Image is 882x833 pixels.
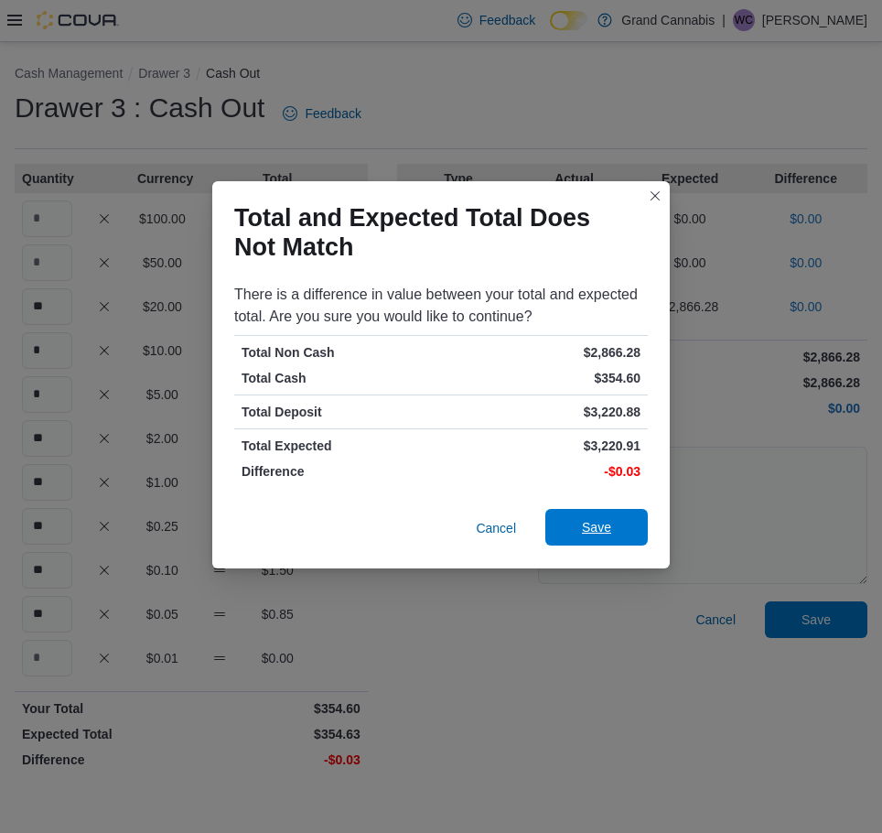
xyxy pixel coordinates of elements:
p: $2,866.28 [445,343,640,362]
button: Save [545,509,648,546]
button: Cancel [468,510,523,546]
p: Total Expected [242,437,437,455]
p: Total Cash [242,369,437,387]
p: $3,220.88 [445,403,640,421]
span: Save [582,518,611,536]
div: There is a difference in value between your total and expected total. Are you sure you would like... [234,284,648,328]
button: Closes this modal window [644,185,666,207]
p: $354.60 [445,369,640,387]
p: Total Deposit [242,403,437,421]
p: Difference [242,462,437,481]
p: -$0.03 [445,462,640,481]
p: Total Non Cash [242,343,437,362]
h1: Total and Expected Total Does Not Match [234,203,633,262]
span: Cancel [476,519,516,537]
p: $3,220.91 [445,437,640,455]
